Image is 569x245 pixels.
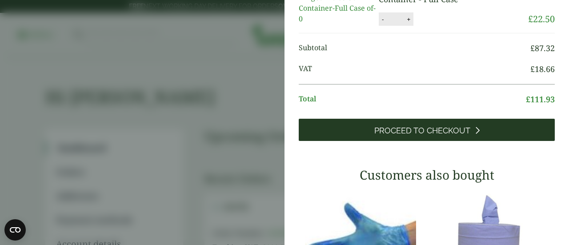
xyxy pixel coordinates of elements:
button: Open CMP widget [4,219,26,241]
span: £ [530,64,535,74]
bdi: 18.66 [530,64,555,74]
h3: Customers also bought [299,168,555,183]
span: £ [528,13,533,25]
bdi: 111.93 [526,94,555,104]
button: - [379,16,386,23]
span: £ [530,43,535,53]
span: Proceed to Checkout [374,126,470,136]
bdi: 87.32 [530,43,555,53]
span: Total [299,93,526,105]
a: Proceed to Checkout [299,119,555,141]
span: Subtotal [299,42,530,54]
span: £ [526,94,530,104]
bdi: 22.50 [528,13,555,25]
span: VAT [299,63,530,75]
button: + [404,16,413,23]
